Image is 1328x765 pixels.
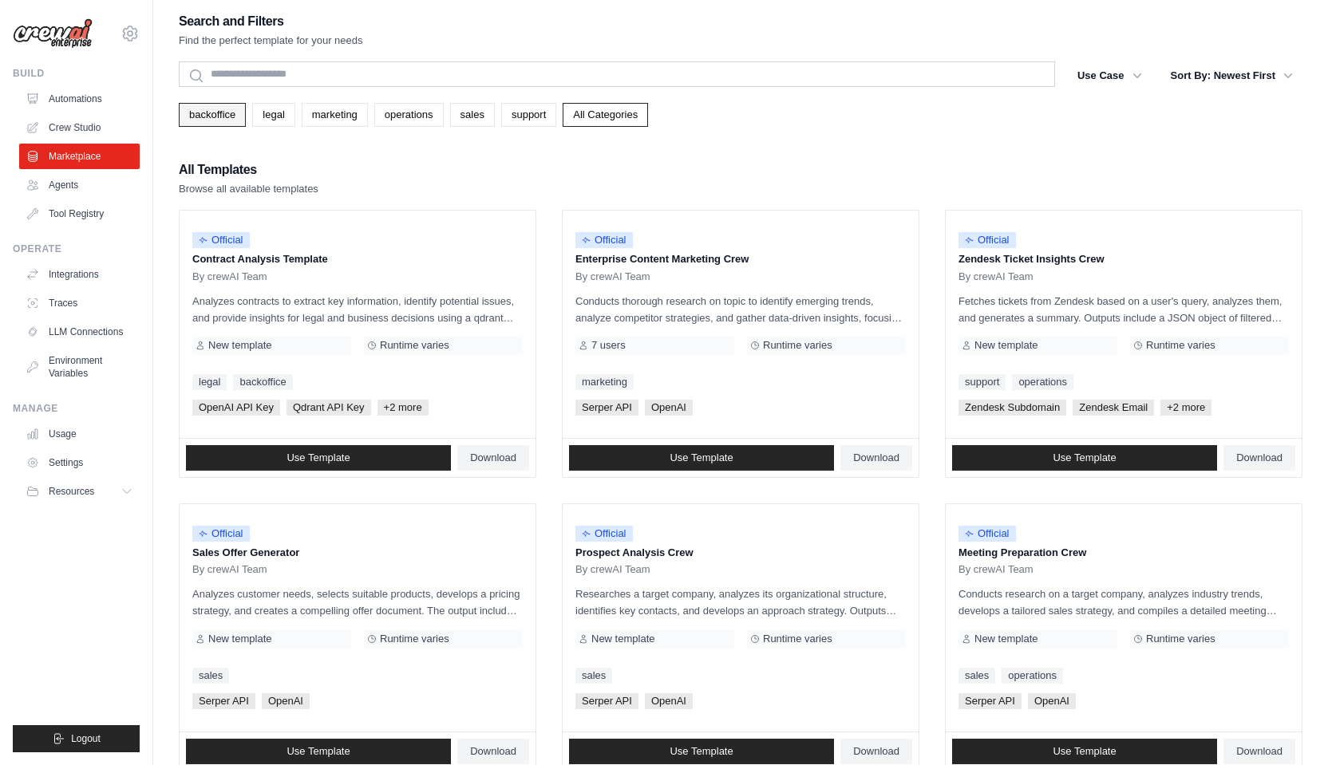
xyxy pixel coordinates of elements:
span: Download [1236,452,1283,464]
a: marketing [575,374,634,390]
span: Download [853,452,899,464]
a: sales [450,103,495,127]
a: Use Template [952,739,1217,764]
p: Conducts thorough research on topic to identify emerging trends, analyze competitor strategies, a... [575,293,906,326]
span: Official [958,526,1016,542]
span: New template [591,633,654,645]
span: Zendesk Subdomain [958,400,1066,416]
a: legal [192,374,227,390]
span: Official [575,526,633,542]
a: Settings [19,450,140,475]
a: Download [457,739,529,764]
a: Download [457,445,529,471]
span: By crewAI Team [575,563,650,576]
span: Use Template [287,745,350,758]
span: +2 more [1160,400,1211,416]
a: Crew Studio [19,115,140,140]
p: Find the perfect template for your needs [179,33,363,49]
a: marketing [302,103,368,127]
a: backoffice [179,103,246,127]
a: LLM Connections [19,319,140,345]
span: Official [958,232,1016,248]
span: Use Template [287,452,350,464]
span: Serper API [958,693,1022,709]
a: Download [1223,445,1295,471]
span: OpenAI [262,693,310,709]
div: Operate [13,243,140,255]
a: All Categories [563,103,648,127]
a: support [958,374,1006,390]
span: OpenAI [645,400,693,416]
a: Use Template [569,445,834,471]
span: Serper API [575,693,638,709]
a: sales [958,668,995,684]
a: Traces [19,290,140,316]
span: New template [974,339,1037,352]
span: Use Template [670,745,733,758]
span: Official [575,232,633,248]
p: Zendesk Ticket Insights Crew [958,251,1289,267]
span: Zendesk Email [1073,400,1154,416]
button: Sort By: Newest First [1161,61,1302,90]
a: support [501,103,556,127]
div: Build [13,67,140,80]
a: operations [1012,374,1073,390]
span: Runtime varies [380,633,449,645]
button: Logout [13,725,140,752]
span: Runtime varies [1146,339,1215,352]
p: Conducts research on a target company, analyzes industry trends, develops a tailored sales strate... [958,586,1289,619]
span: Serper API [192,693,255,709]
span: Official [192,526,250,542]
a: Integrations [19,262,140,287]
a: Download [840,445,912,471]
a: Marketplace [19,144,140,169]
a: Usage [19,421,140,447]
p: Meeting Preparation Crew [958,545,1289,561]
p: Sales Offer Generator [192,545,523,561]
span: Download [853,745,899,758]
a: operations [374,103,444,127]
span: Use Template [1053,745,1116,758]
span: OpenAI API Key [192,400,280,416]
span: By crewAI Team [575,270,650,283]
a: Download [840,739,912,764]
a: Tool Registry [19,201,140,227]
p: Analyzes contracts to extract key information, identify potential issues, and provide insights fo... [192,293,523,326]
span: +2 more [377,400,429,416]
h2: Search and Filters [179,10,363,33]
span: By crewAI Team [192,270,267,283]
a: Use Template [569,739,834,764]
h2: All Templates [179,159,318,181]
p: Prospect Analysis Crew [575,545,906,561]
span: OpenAI [645,693,693,709]
p: Analyzes customer needs, selects suitable products, develops a pricing strategy, and creates a co... [192,586,523,619]
a: Download [1223,739,1295,764]
span: 7 users [591,339,626,352]
p: Fetches tickets from Zendesk based on a user's query, analyzes them, and generates a summary. Out... [958,293,1289,326]
span: Runtime varies [763,339,832,352]
span: Qdrant API Key [287,400,371,416]
p: Browse all available templates [179,181,318,197]
span: By crewAI Team [958,270,1034,283]
a: Use Template [186,445,451,471]
span: Official [192,232,250,248]
span: Download [470,452,516,464]
span: Use Template [1053,452,1116,464]
a: backoffice [233,374,292,390]
span: Serper API [575,400,638,416]
span: New template [208,633,271,645]
p: Contract Analysis Template [192,251,523,267]
span: By crewAI Team [192,563,267,576]
p: Researches a target company, analyzes its organizational structure, identifies key contacts, and ... [575,586,906,619]
a: Automations [19,86,140,112]
a: sales [575,668,612,684]
a: Use Template [952,445,1217,471]
a: operations [1002,668,1063,684]
a: Environment Variables [19,348,140,386]
a: sales [192,668,229,684]
span: Runtime varies [380,339,449,352]
span: New template [974,633,1037,645]
img: Logo [13,18,93,49]
button: Resources [19,479,140,504]
span: Use Template [670,452,733,464]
